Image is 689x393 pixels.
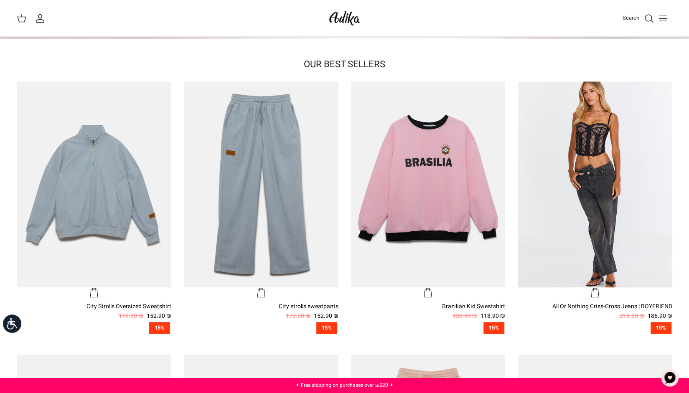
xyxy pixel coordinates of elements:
[35,13,48,23] a: My account
[314,312,338,320] font: 152.90 ₪
[648,312,672,320] font: 186.90 ₪
[657,365,682,390] button: Chat
[552,302,672,311] font: All Or Nothing Criss-Cross Jeans | BOYFRIEND
[147,312,171,320] font: 152.90 ₪
[623,13,654,23] a: Search
[351,322,506,334] a: 15%
[351,81,506,298] a: Brazilian Kid Sweatshirt
[286,312,310,320] font: 179.90 ₪
[518,302,672,321] a: All Or Nothing Criss-Cross Jeans | BOYFRIEND 186.90 ₪ 219.90 ₪
[119,312,143,320] font: 179.90 ₪
[656,324,666,332] font: 15%
[184,322,338,334] a: 15%
[623,14,639,22] font: Search
[279,302,338,311] font: City strolls sweatpants
[442,302,505,311] font: Brazilian Kid Sweatshirt
[489,324,499,332] font: 15%
[654,9,672,28] button: Toggle menu
[17,322,171,334] a: 15%
[518,81,672,298] a: All Or Nothing Criss-Cross Jeans | BOYFRIEND
[17,81,171,298] a: City Strolls Oversized Sweatshirt
[184,302,338,321] a: City strolls sweatpants 152.90 ₪ 179.90 ₪
[481,312,505,320] font: 118.90 ₪
[453,312,477,320] font: 139.90 ₪
[351,302,506,321] a: Brazilian Kid Sweatshirt 118.90 ₪ 139.90 ₪
[17,302,171,321] a: City Strolls Oversized Sweatshirt 152.90 ₪ 179.90 ₪
[304,58,385,71] a: OUR BEST SELLERS
[184,81,338,298] a: City strolls sweatpants
[155,324,165,332] font: 15%
[86,302,171,311] font: City Strolls Oversized Sweatshirt
[322,324,332,332] font: 15%
[295,381,394,389] a: ✦ Free shipping on purchases over ₪220 ✦
[327,8,362,28] img: Adika IL
[620,312,644,320] font: 219.90 ₪
[518,322,672,334] a: 15%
